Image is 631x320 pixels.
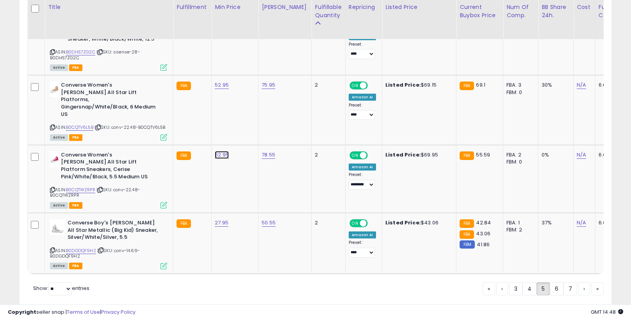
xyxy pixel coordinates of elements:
span: FBA [69,263,82,269]
a: N/A [577,81,586,89]
a: B0DGDQF9H2 [66,247,96,254]
div: Title [48,3,170,11]
a: B0DH57ZG2C [66,49,95,55]
a: Privacy Policy [101,308,135,316]
small: FBA [176,82,191,90]
div: [PERSON_NAME] [262,3,308,11]
div: FBM: 2 [506,226,532,233]
div: $43.06 [385,219,450,226]
span: OFF [366,82,379,89]
small: FBA [460,219,474,228]
span: FBA [69,202,82,209]
a: N/A [577,151,586,159]
div: $69.15 [385,82,450,89]
div: Amazon AI [349,94,376,101]
a: 7 [563,282,577,295]
div: Fulfillment [176,3,208,11]
a: N/A [577,219,586,227]
div: ASIN: [50,219,167,268]
small: FBA [460,230,474,239]
span: FBA [69,64,82,71]
small: FBA [460,151,474,160]
a: 5 [537,282,550,295]
span: 42.84 [476,219,491,226]
div: 30% [542,82,567,89]
a: 6 [550,282,563,295]
div: Current Buybox Price [460,3,500,20]
a: 78.55 [262,151,275,159]
div: Preset: [349,240,376,258]
b: Converse Women's [PERSON_NAME] All Star Lift Platform Sneakers, Cerise Pink/White/Black, 5.5 Medi... [61,151,156,182]
div: Cost [577,3,592,11]
small: FBA [176,219,191,228]
div: Amazon AI [349,231,376,238]
div: 2 [315,219,339,226]
span: OFF [366,220,379,227]
div: Preset: [349,172,376,190]
div: 37% [542,219,567,226]
a: 75.95 [262,81,275,89]
div: $69.95 [385,151,450,158]
span: FBA [69,134,82,141]
div: FBA: 1 [506,219,532,226]
span: 2025-09-10 14:48 GMT [591,308,623,316]
b: Listed Price: [385,151,421,158]
a: 50.55 [262,219,276,227]
a: B0CQTWZRPR [66,187,95,193]
span: « [488,285,490,293]
div: 2 [315,82,339,89]
span: 69.1 [476,81,485,89]
b: Converse Women's [PERSON_NAME] All Star Lift Platforms, Gingersnap/White/Black, 6 Medium US [61,82,156,120]
b: Listed Price: [385,219,421,226]
span: All listings currently available for purchase on Amazon [50,263,68,269]
a: B0CQTV6L5B [66,124,93,131]
span: 41.86 [477,241,490,248]
div: ASIN: [50,151,167,208]
div: ASIN: [50,82,167,139]
span: Show: entries [33,284,89,292]
span: OFF [366,152,379,158]
span: ON [350,82,360,89]
div: Listed Price [385,3,453,11]
span: All listings currently available for purchase on Amazon [50,64,68,71]
div: Amazon AI [349,164,376,171]
div: Preset: [349,42,376,59]
small: FBM [460,240,475,249]
small: FBA [460,82,474,90]
img: 31zOBIZl7nL._SL40_.jpg [50,219,66,235]
b: Converse Boy's [PERSON_NAME] All Star Metallic (Big Kid) Sneaker, Silver/White/Silver, 5.5 [68,219,162,243]
strong: Copyright [8,308,36,316]
div: ASIN: [50,21,167,70]
span: All listings currently available for purchase on Amazon [50,202,68,209]
div: Preset: [349,103,376,120]
span: ‹ [501,285,503,293]
div: Num of Comp. [506,3,535,20]
a: 3 [509,282,522,295]
div: seller snap | | [8,309,135,316]
img: 21+HlBKcEeL._SL40_.jpg [50,151,59,167]
span: 43.06 [476,230,490,237]
img: 21qR4I6X9sL._SL40_.jpg [50,82,59,97]
div: Min Price [215,3,255,11]
div: FBM: 0 [506,158,532,165]
div: 6.05 [599,151,626,158]
span: All listings currently available for purchase on Amazon [50,134,68,141]
span: › [583,285,585,293]
a: 62.95 [215,151,229,159]
div: FBM: 0 [506,89,532,96]
div: Fulfillment Cost [599,3,629,20]
div: 0% [542,151,567,158]
a: 52.95 [215,81,229,89]
span: | SKU: conv-22.48-B0CQTWZRPR [50,187,140,198]
span: ON [350,152,360,158]
a: 4 [522,282,537,295]
a: Terms of Use [67,308,100,316]
div: FBA: 2 [506,151,532,158]
div: Repricing [349,3,379,11]
div: FBA: 3 [506,82,532,89]
span: ON [350,220,360,227]
b: Listed Price: [385,81,421,89]
div: Fulfillable Quantity [315,3,342,20]
div: 6.62 [599,82,626,89]
div: 2 [315,151,339,158]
